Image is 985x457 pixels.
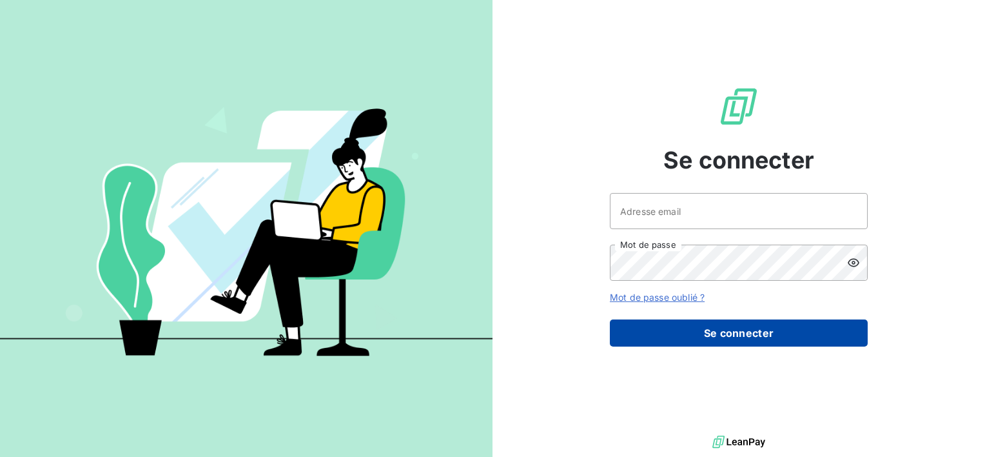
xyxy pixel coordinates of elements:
[610,193,868,229] input: placeholder
[663,143,814,178] span: Se connecter
[610,320,868,347] button: Se connecter
[718,86,759,127] img: Logo LeanPay
[610,292,705,303] a: Mot de passe oublié ?
[712,432,765,452] img: logo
